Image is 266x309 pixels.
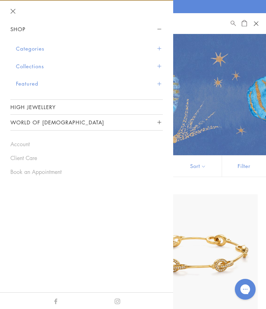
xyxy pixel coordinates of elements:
[115,297,120,304] a: Instagram
[53,297,59,304] a: Facebook
[222,156,266,177] button: Show filters
[175,156,222,177] button: Show sort by
[10,154,163,162] a: Client Care
[242,19,247,28] a: Open Shopping Bag
[251,18,261,29] button: Open navigation
[10,115,163,130] button: World of [DEMOGRAPHIC_DATA]
[16,75,163,92] button: Featured
[10,168,163,176] a: Book an Appointment
[10,21,163,37] button: Shop
[231,19,236,28] a: Search
[10,100,163,114] a: High Jewellery
[16,40,163,58] button: Categories
[16,58,163,75] button: Collections
[10,21,163,131] nav: Sidebar navigation
[10,140,163,148] a: Account
[10,9,16,14] button: Close navigation
[231,276,259,302] iframe: Gorgias live chat messenger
